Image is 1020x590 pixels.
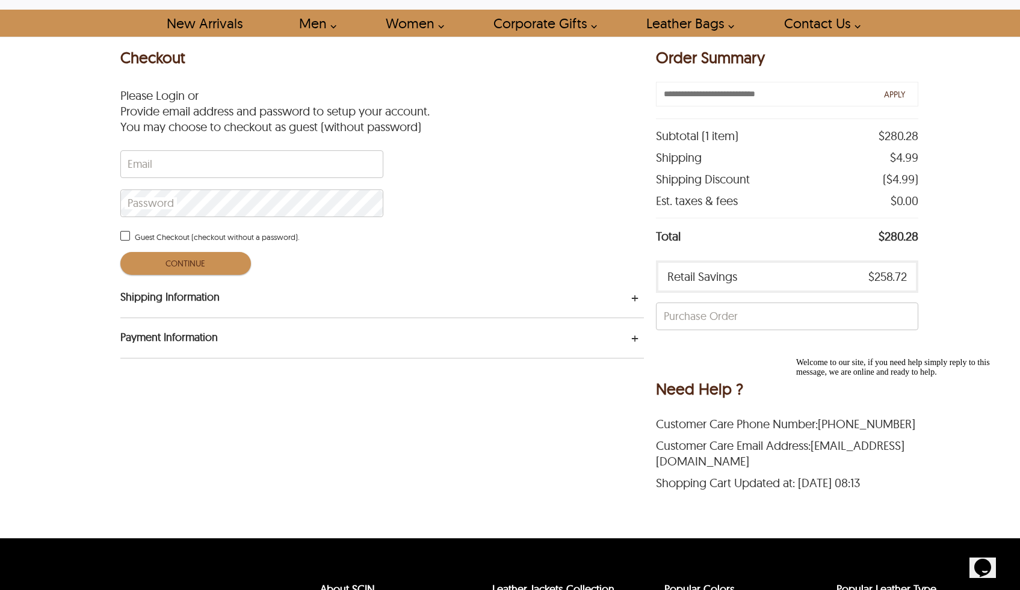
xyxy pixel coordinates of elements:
[656,128,738,144] span: Subtotal ( 1 item )
[656,344,918,371] iframe: PayPal
[890,150,918,165] span: $4.99
[656,193,738,209] span: Est. taxes & fees
[868,269,907,284] span: $258.72
[120,290,220,306] a: Press Enter to Open Shipping Information
[120,49,644,76] div: Checkout
[879,224,918,248] span: $280.28
[120,290,220,304] span: Press Enter to Open Shipping Information
[120,330,218,346] a: Press Enter to Open Payment Information
[656,49,918,76] div: Order Summary
[656,224,681,248] span: Total
[656,260,918,293] div: Retail Savings $258.72
[884,89,905,100] span: Apply
[656,49,765,69] div: Order Summary
[656,150,702,165] span: Shipping
[480,10,604,37] a: Shop Leather Corporate Gifts
[120,252,252,275] button: CONTINUE
[120,49,185,69] div: Checkout
[656,190,918,212] div: Est. taxes & fees $0.00
[969,542,1008,578] iframe: chat widget
[656,438,811,453] span: Customer Care Email Address
[5,5,221,24] div: Welcome to our site, if you need help simply reply to this message, we are online and ready to help.
[770,10,867,37] a: contact-us
[656,125,918,147] div: Subtotal 1 item $280.28
[120,88,644,135] p: Please Login or Provide email address and password to setup your account. You may choose to check...
[791,353,1008,536] iframe: chat widget
[285,10,343,37] a: shop men's leather jackets
[120,231,300,243] label: Guest Checkout (checkout without a password).Checkbox is unchecked.
[120,330,218,344] span: Press Enter to Open Payment Information
[879,128,918,144] span: $280.28
[153,10,256,37] a: Shop New Arrivals
[656,380,743,401] div: Need Help ?
[656,147,918,168] div: Shipping $4.99
[656,438,904,469] a: [EMAIL_ADDRESS][DOMAIN_NAME]
[656,475,861,491] span: Shopping Cart Updated at: [DATE] 08:13
[656,472,918,494] div: Shopping Cart Updated at: Sep 20 2025, 08:13
[5,5,199,23] span: Welcome to our site, if you need help simply reply to this message, we are online and ready to help.
[667,269,737,284] span: Retail Savings
[656,380,918,407] div: Need Help ?
[656,416,818,431] span: Customer Care Phone Number
[632,10,741,37] a: Shop Leather Bags
[656,168,918,190] div: Shipping Discount $4.99
[891,193,918,209] span: $0.00
[656,218,918,254] div: Total $280.28
[883,171,918,187] span: ( $4.99 )
[372,10,451,37] a: Shop Women Leather Jackets
[656,171,750,187] span: Shipping Discount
